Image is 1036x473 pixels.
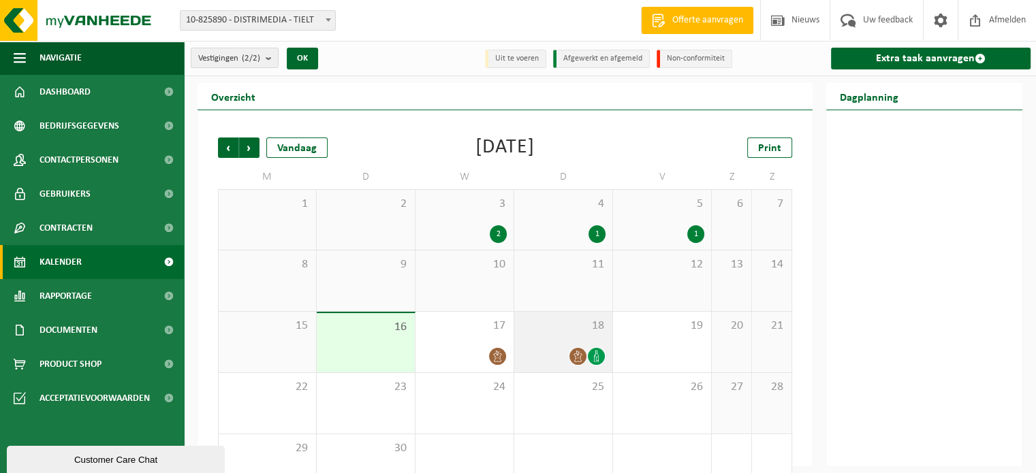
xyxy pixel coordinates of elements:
[324,380,408,395] span: 23
[287,48,318,69] button: OK
[415,165,514,189] td: W
[324,197,408,212] span: 2
[40,41,82,75] span: Navigatie
[40,381,150,415] span: Acceptatievoorwaarden
[657,50,732,68] li: Non-conformiteit
[620,257,704,272] span: 12
[475,137,535,158] div: [DATE]
[218,137,238,158] span: Vorige
[40,143,119,177] span: Contactpersonen
[191,48,279,68] button: Vestigingen(2/2)
[225,257,309,272] span: 8
[719,257,744,272] span: 13
[218,165,317,189] td: M
[620,319,704,333] span: 19
[225,441,309,456] span: 29
[831,48,1031,69] a: Extra taak aanvragen
[521,257,606,272] span: 11
[180,11,335,30] span: 10-825890 - DISTRIMEDIA - TIELT
[266,137,328,158] div: Vandaag
[422,257,507,272] span: 10
[620,380,704,395] span: 26
[324,257,408,272] span: 9
[521,380,606,395] span: 25
[490,225,507,243] div: 2
[759,197,785,212] span: 7
[719,197,744,212] span: 6
[719,380,744,395] span: 27
[40,279,92,313] span: Rapportage
[40,109,119,143] span: Bedrijfsgegevens
[7,443,227,473] iframe: chat widget
[553,50,650,68] li: Afgewerkt en afgemeld
[180,10,336,31] span: 10-825890 - DISTRIMEDIA - TIELT
[521,319,606,333] span: 18
[317,165,415,189] td: D
[40,347,101,381] span: Product Shop
[324,320,408,335] span: 16
[40,211,93,245] span: Contracten
[620,197,704,212] span: 5
[422,380,507,395] span: 24
[641,7,753,34] a: Offerte aanvragen
[40,75,91,109] span: Dashboard
[521,197,606,212] span: 4
[239,137,260,158] span: Volgende
[613,165,712,189] td: V
[752,165,792,189] td: Z
[40,245,82,279] span: Kalender
[198,83,269,110] h2: Overzicht
[758,143,781,154] span: Print
[687,225,704,243] div: 1
[719,319,744,333] span: 20
[514,165,613,189] td: D
[324,441,408,456] span: 30
[485,50,546,68] li: Uit te voeren
[40,177,91,211] span: Gebruikers
[669,14,747,27] span: Offerte aanvragen
[759,319,785,333] span: 21
[712,165,752,189] td: Z
[759,257,785,272] span: 14
[759,380,785,395] span: 28
[422,197,507,212] span: 3
[225,380,309,395] span: 22
[826,83,912,110] h2: Dagplanning
[40,313,97,347] span: Documenten
[198,48,260,69] span: Vestigingen
[242,54,260,63] count: (2/2)
[747,137,792,158] a: Print
[225,319,309,333] span: 15
[588,225,606,243] div: 1
[422,319,507,333] span: 17
[225,197,309,212] span: 1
